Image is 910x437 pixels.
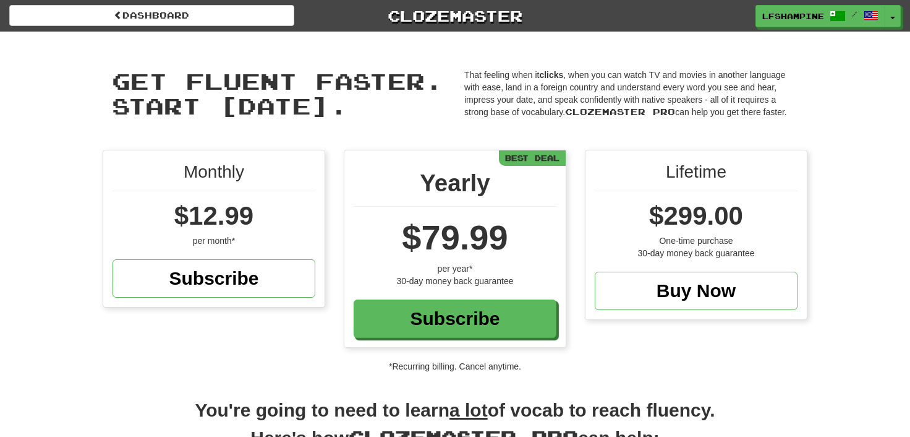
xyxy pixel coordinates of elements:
[113,259,315,298] a: Subscribe
[649,201,743,230] span: $299.00
[464,69,798,118] p: That feeling when it , when you can watch TV and movies in another language with ease, land in a ...
[565,106,675,117] span: Clozemaster Pro
[112,67,443,119] span: Get fluent faster. Start [DATE].
[402,218,508,257] span: $79.99
[595,235,797,247] div: One-time purchase
[354,300,556,338] a: Subscribe
[595,247,797,259] div: 30-day money back guarantee
[174,201,253,230] span: $12.99
[755,5,885,27] a: lfshampine /
[595,160,797,191] div: Lifetime
[9,5,294,26] a: Dashboard
[539,70,563,80] strong: clicks
[113,160,315,191] div: Monthly
[595,272,797,310] a: Buy Now
[354,275,556,287] div: 30-day money back guarantee
[449,400,488,420] u: a lot
[499,150,566,166] div: Best Deal
[113,235,315,247] div: per month*
[313,5,598,27] a: Clozemaster
[762,11,824,22] span: lfshampine
[354,262,556,275] div: per year*
[354,166,556,207] div: Yearly
[851,10,857,19] span: /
